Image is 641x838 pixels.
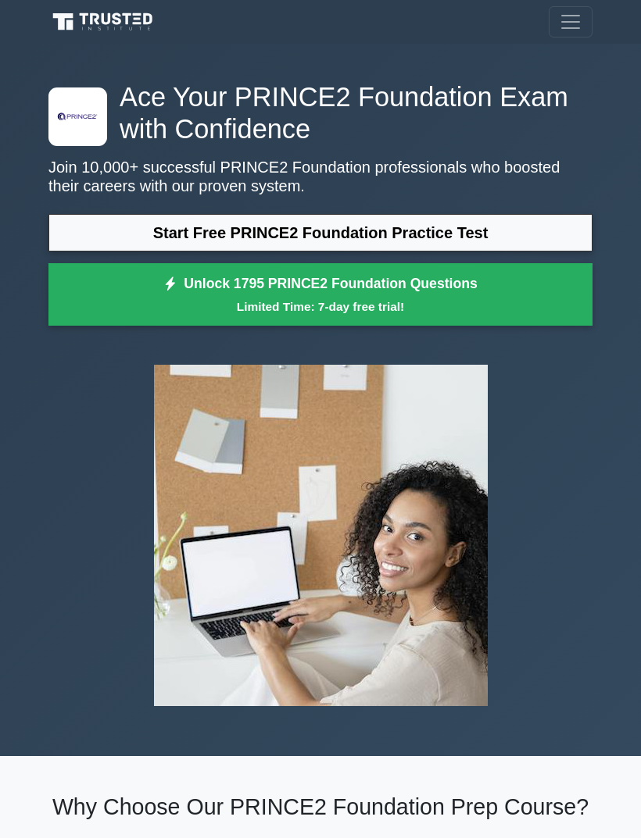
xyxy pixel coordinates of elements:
a: Start Free PRINCE2 Foundation Practice Test [48,214,593,251]
h1: Ace Your PRINCE2 Foundation Exam with Confidence [48,81,593,145]
a: Unlock 1795 PRINCE2 Foundation QuestionsLimited Time: 7-day free trial! [48,263,593,326]
h2: Why Choose Our PRINCE2 Foundation Prep Course? [48,793,593,820]
p: Join 10,000+ successful PRINCE2 Foundation professionals who boosted their careers with our prove... [48,158,593,195]
button: Toggle navigation [549,6,593,37]
small: Limited Time: 7-day free trial! [68,298,573,316]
